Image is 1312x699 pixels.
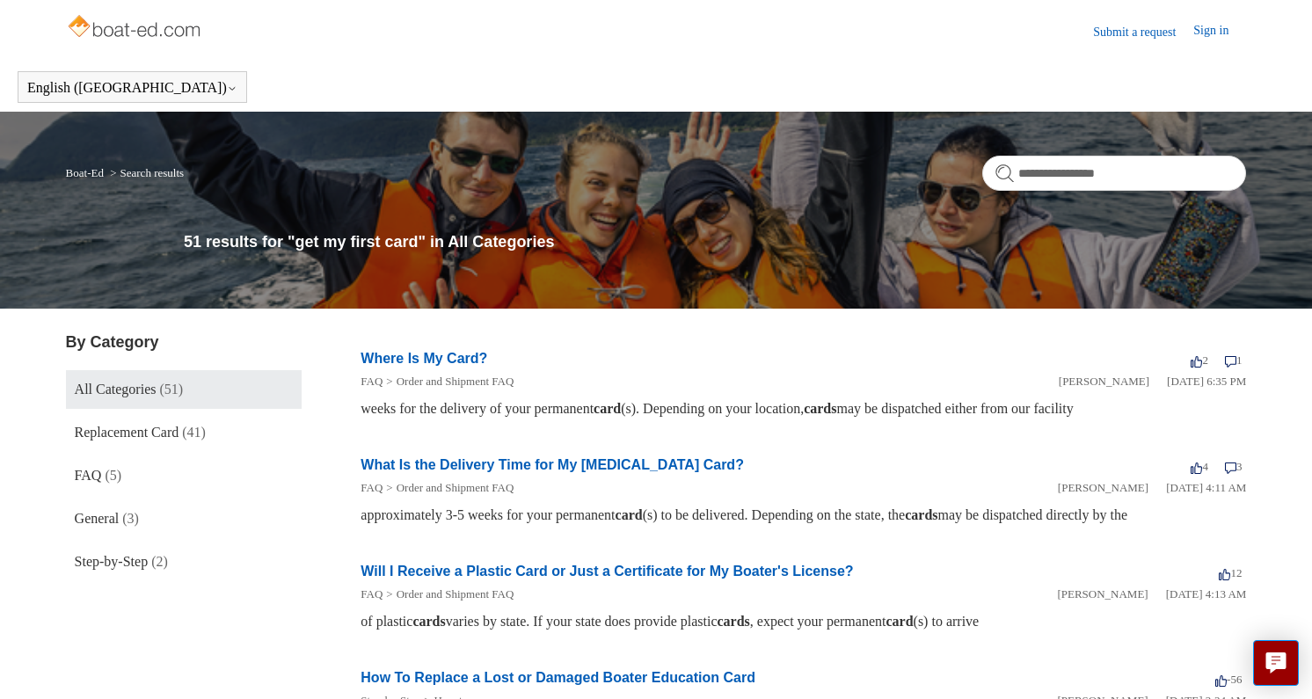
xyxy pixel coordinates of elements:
a: Boat-Ed [66,166,104,179]
div: of plastic varies by state. If your state does provide plastic , expect your permanent (s) to arrive [361,611,1246,632]
span: All Categories [75,382,157,397]
span: -56 [1215,673,1242,686]
span: (3) [122,511,139,526]
a: Step-by-Step (2) [66,542,302,581]
span: Step-by-Step [75,554,149,569]
span: FAQ [75,468,102,483]
h3: By Category [66,331,302,354]
li: Order and Shipment FAQ [383,586,514,603]
li: Order and Shipment FAQ [383,373,514,390]
a: General (3) [66,499,302,538]
span: (2) [151,554,168,569]
button: Live chat [1253,640,1299,686]
a: Order and Shipment FAQ [397,375,514,388]
li: [PERSON_NAME] [1058,479,1148,497]
div: approximately 3-5 weeks for your permanent (s) to be delivered. Depending on the state, the may b... [361,505,1246,526]
a: FAQ [361,587,383,601]
span: 2 [1191,353,1208,367]
input: Search [982,156,1246,191]
em: card [886,614,913,629]
em: cards [412,614,445,629]
em: cards [905,507,937,522]
em: card [594,401,621,416]
a: Order and Shipment FAQ [397,481,514,494]
span: 1 [1225,353,1243,367]
a: FAQ [361,375,383,388]
a: All Categories (51) [66,370,302,409]
li: [PERSON_NAME] [1057,586,1148,603]
a: Sign in [1193,21,1246,42]
li: FAQ [361,586,383,603]
a: Replacement Card (41) [66,413,302,452]
span: Replacement Card [75,425,179,440]
a: Where Is My Card? [361,351,487,366]
a: FAQ [361,481,383,494]
a: What Is the Delivery Time for My [MEDICAL_DATA] Card? [361,457,744,472]
span: General [75,511,120,526]
li: Boat-Ed [66,166,107,179]
button: English ([GEOGRAPHIC_DATA]) [27,80,237,96]
em: card [616,507,643,522]
a: Order and Shipment FAQ [397,587,514,601]
span: 12 [1219,566,1242,579]
span: (41) [182,425,206,440]
span: 3 [1225,460,1243,473]
time: 03/14/2022, 04:11 [1166,481,1246,494]
li: Search results [106,166,184,179]
em: cards [804,401,836,416]
li: [PERSON_NAME] [1059,373,1149,390]
a: FAQ (5) [66,456,302,495]
div: weeks for the delivery of your permanent (s). Depending on your location, may be dispatched eithe... [361,398,1246,419]
img: Boat-Ed Help Center home page [66,11,206,46]
em: cards [718,614,750,629]
li: FAQ [361,479,383,497]
h1: 51 results for "get my first card" in All Categories [184,230,1247,254]
span: (5) [105,468,121,483]
li: Order and Shipment FAQ [383,479,514,497]
span: 4 [1191,460,1208,473]
a: Submit a request [1093,23,1193,41]
li: FAQ [361,373,383,390]
a: Will I Receive a Plastic Card or Just a Certificate for My Boater's License? [361,564,853,579]
time: 03/16/2022, 04:13 [1166,587,1247,601]
a: How To Replace a Lost or Damaged Boater Education Card [361,670,755,685]
time: 01/05/2024, 18:35 [1167,375,1246,388]
span: (51) [159,382,183,397]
